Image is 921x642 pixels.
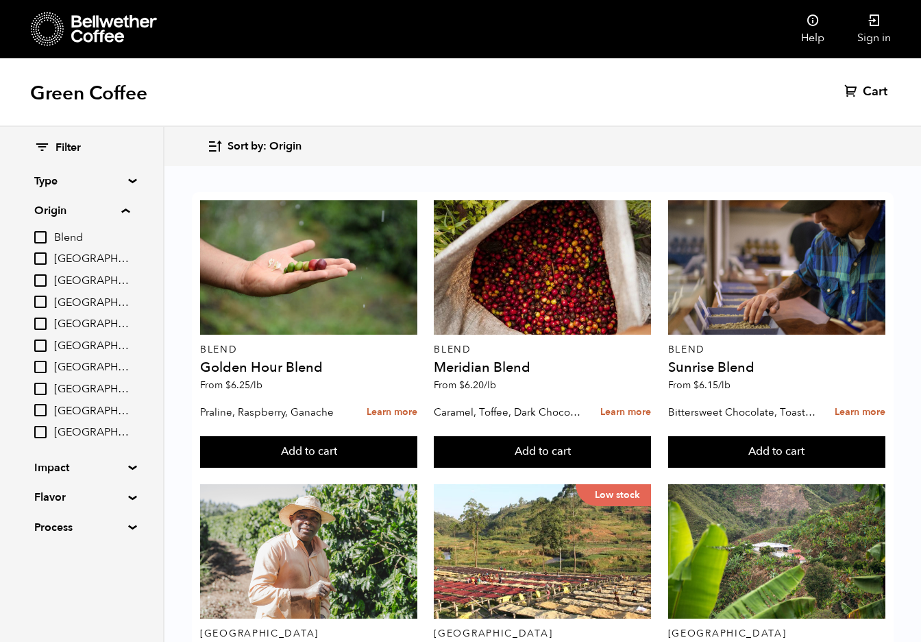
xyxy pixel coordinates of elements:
span: From [434,379,496,392]
p: Praline, Raspberry, Ganache [200,402,348,423]
button: Add to cart [668,436,885,468]
span: [GEOGRAPHIC_DATA] [54,252,130,267]
bdi: 6.15 [693,379,730,392]
span: [GEOGRAPHIC_DATA] [54,339,130,354]
bdi: 6.25 [225,379,262,392]
input: [GEOGRAPHIC_DATA] [34,383,47,395]
span: Sort by: Origin [228,139,302,154]
h4: Meridian Blend [434,361,651,374]
summary: Origin [34,202,130,219]
p: Low stock [576,484,651,506]
span: Blend [54,230,130,246]
span: [GEOGRAPHIC_DATA] [54,382,130,397]
summary: Process [34,519,129,536]
a: Learn more [600,398,651,427]
input: [GEOGRAPHIC_DATA] [34,340,47,352]
p: Blend [668,345,885,355]
span: [GEOGRAPHIC_DATA] [54,425,130,440]
span: [GEOGRAPHIC_DATA] [54,360,130,375]
span: $ [459,379,465,392]
h4: Sunrise Blend [668,361,885,374]
span: Filter [56,141,81,156]
span: Cart [863,84,887,100]
p: Blend [434,345,651,355]
h1: Green Coffee [30,81,147,106]
input: [GEOGRAPHIC_DATA] [34,296,47,308]
a: Learn more [835,398,885,427]
input: Blend [34,231,47,243]
input: [GEOGRAPHIC_DATA] [34,252,47,265]
span: [GEOGRAPHIC_DATA] [54,296,130,311]
span: From [668,379,730,392]
input: [GEOGRAPHIC_DATA] [34,404,47,416]
span: /lb [250,379,262,392]
h4: Golden Hour Blend [200,361,417,374]
button: Add to cart [200,436,417,468]
span: [GEOGRAPHIC_DATA] [54,404,130,419]
p: Bittersweet Chocolate, Toasted Marshmallow, Candied Orange, Praline [668,402,816,423]
span: $ [693,379,699,392]
summary: Type [34,173,129,189]
span: /lb [718,379,730,392]
p: Caramel, Toffee, Dark Chocolate [434,402,582,423]
bdi: 6.20 [459,379,496,392]
span: From [200,379,262,392]
p: [GEOGRAPHIC_DATA] [434,629,651,639]
p: [GEOGRAPHIC_DATA] [200,629,417,639]
a: Low stock [434,484,651,619]
span: /lb [484,379,496,392]
button: Add to cart [434,436,651,468]
span: [GEOGRAPHIC_DATA] [54,274,130,289]
input: [GEOGRAPHIC_DATA] [34,426,47,438]
span: $ [225,379,231,392]
p: Blend [200,345,417,355]
input: [GEOGRAPHIC_DATA] [34,318,47,330]
a: Cart [844,84,891,100]
input: [GEOGRAPHIC_DATA] [34,361,47,373]
a: Learn more [367,398,417,427]
input: [GEOGRAPHIC_DATA] [34,274,47,287]
summary: Impact [34,460,129,476]
button: Sort by: Origin [207,130,302,163]
summary: Flavor [34,489,129,506]
span: [GEOGRAPHIC_DATA] [54,317,130,332]
p: [GEOGRAPHIC_DATA] [668,629,885,639]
